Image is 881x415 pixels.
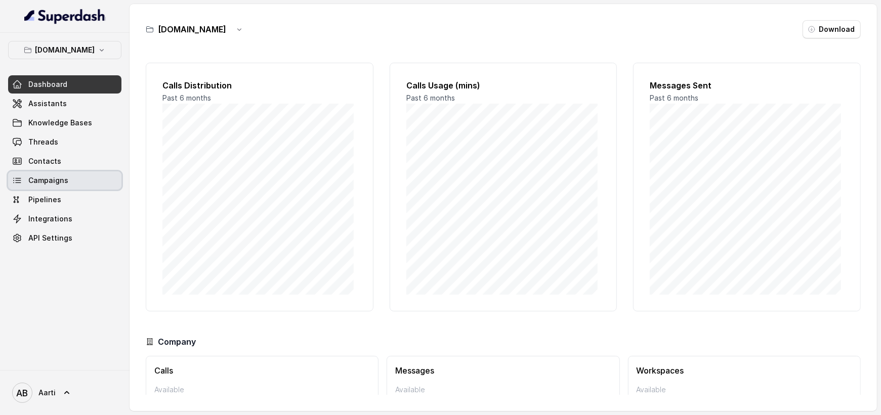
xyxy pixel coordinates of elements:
span: Contacts [28,156,61,166]
a: Contacts [8,152,121,170]
button: Download [803,20,861,38]
a: Threads [8,133,121,151]
a: Integrations [8,210,121,228]
p: [DOMAIN_NAME] [35,44,95,56]
h3: Messages [395,364,611,377]
span: Integrations [28,214,72,224]
a: Pipelines [8,191,121,209]
span: API Settings [28,233,72,243]
span: Past 6 months [650,94,698,102]
h3: [DOMAIN_NAME] [158,23,226,35]
a: Assistants [8,95,121,113]
span: Assistants [28,99,67,109]
h3: Company [158,336,196,348]
span: Pipelines [28,195,61,205]
span: Past 6 months [162,94,211,102]
p: 420 mins [154,395,370,407]
span: Knowledge Bases [28,118,92,128]
text: AB [17,388,28,398]
a: API Settings [8,229,121,247]
button: [DOMAIN_NAME] [8,41,121,59]
p: Available [637,385,852,395]
p: Available [154,385,370,395]
h2: Messages Sent [650,79,844,91]
span: Past 6 months [406,94,455,102]
a: Aarti [8,379,121,407]
span: Campaigns [28,175,68,186]
h3: Workspaces [637,364,852,377]
a: Knowledge Bases [8,114,121,132]
h3: Calls [154,364,370,377]
h2: Calls Usage (mins) [406,79,601,91]
span: Aarti [38,388,56,398]
a: Campaigns [8,171,121,190]
span: Threads [28,137,58,147]
img: light.svg [24,8,106,24]
h2: Calls Distribution [162,79,357,91]
span: Dashboard [28,79,67,89]
p: Available [395,385,611,395]
p: 0 Workspaces [637,395,852,407]
p: 11k messages [395,395,611,407]
a: Dashboard [8,75,121,94]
